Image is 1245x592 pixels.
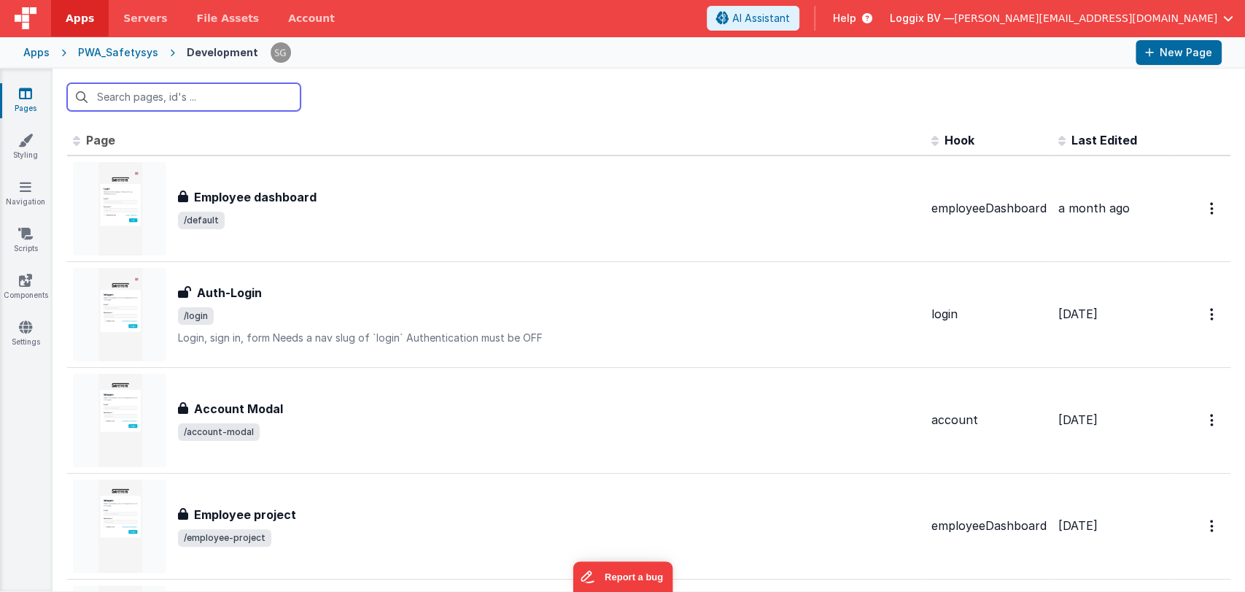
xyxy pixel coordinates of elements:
div: account [931,412,1047,428]
span: Hook [945,133,974,147]
div: PWA_Safetysys [78,45,158,60]
span: Last Edited [1071,133,1137,147]
input: Search pages, id's ... [67,83,300,111]
span: File Assets [197,11,260,26]
div: Development [187,45,258,60]
img: 385c22c1e7ebf23f884cbf6fb2c72b80 [271,42,291,63]
span: [PERSON_NAME][EMAIL_ADDRESS][DOMAIN_NAME] [954,11,1217,26]
button: Options [1201,511,1225,541]
button: Loggix BV — [PERSON_NAME][EMAIL_ADDRESS][DOMAIN_NAME] [890,11,1233,26]
span: Help [833,11,856,26]
div: login [931,306,1047,323]
span: Loggix BV — [890,11,954,26]
button: Options [1201,299,1225,329]
span: /login [178,307,214,325]
span: /account-modal [178,423,260,441]
div: employeeDashboard [931,200,1047,217]
p: Login, sign in, form Needs a nav slug of `login` Authentication must be OFF [178,331,920,345]
iframe: Marker.io feedback button [573,561,672,592]
h3: Employee dashboard [194,188,317,206]
span: [DATE] [1058,307,1098,321]
span: a month ago [1058,201,1130,215]
div: employeeDashboard [931,518,1047,534]
span: /default [178,212,225,229]
span: Servers [123,11,167,26]
button: New Page [1136,40,1222,65]
button: Options [1201,193,1225,223]
span: AI Assistant [732,11,790,26]
button: AI Assistant [707,6,799,31]
span: Apps [66,11,94,26]
h3: Employee project [194,506,296,523]
span: [DATE] [1058,518,1098,533]
span: /employee-project [178,529,271,547]
span: [DATE] [1058,412,1098,427]
div: Apps [23,45,50,60]
h3: Auth-Login [197,284,262,301]
span: Page [86,133,115,147]
button: Options [1201,405,1225,435]
h3: Account Modal [194,400,283,418]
